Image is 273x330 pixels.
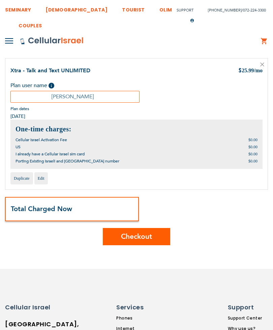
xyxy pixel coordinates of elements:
strong: Total Charged Now [11,204,72,213]
span: $0.00 [248,145,257,149]
a: SEMINARY [5,2,31,14]
a: Support [177,8,193,13]
span: Plan dates [10,106,29,111]
a: Phones [116,315,178,321]
span: Plan user name [10,82,47,89]
span: /mo [254,68,263,73]
span: Porting Existing Israeli and [GEOGRAPHIC_DATA] number [16,158,119,164]
span: Checkout [121,232,152,242]
span: $0.00 [248,159,257,163]
span: Help [49,83,54,88]
li: / [201,5,266,15]
h2: One-time charges: [16,125,257,134]
a: [DEMOGRAPHIC_DATA] [45,2,108,14]
span: Duplicate [14,176,30,181]
a: Edit [34,172,48,184]
span: $0.00 [248,137,257,142]
span: US [16,144,21,150]
a: OLIM [159,2,172,14]
button: Checkout [103,228,170,245]
span: $ [238,67,242,75]
a: Duplicate [10,172,33,184]
h6: Services [116,303,174,312]
span: Edit [38,176,44,181]
img: Toggle Menu [5,38,13,44]
img: Cellular Israel Logo [20,37,84,45]
a: Support Center [228,315,272,321]
span: I already have a Cellular Israel sim card [16,151,85,157]
h6: Support [228,303,268,312]
h6: Cellular Israel [5,303,62,312]
span: $0.00 [248,152,257,156]
div: 25.99 [238,67,263,75]
a: Xtra - Talk and Text UNLIMITED [10,67,90,74]
a: COUPLES [19,18,42,30]
a: TOURIST [122,2,145,14]
span: [DATE] [10,113,29,120]
a: 072-224-3300 [243,8,266,13]
span: Cellular Israel Activation Fee [16,137,67,143]
a: [PHONE_NUMBER] [208,8,242,13]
